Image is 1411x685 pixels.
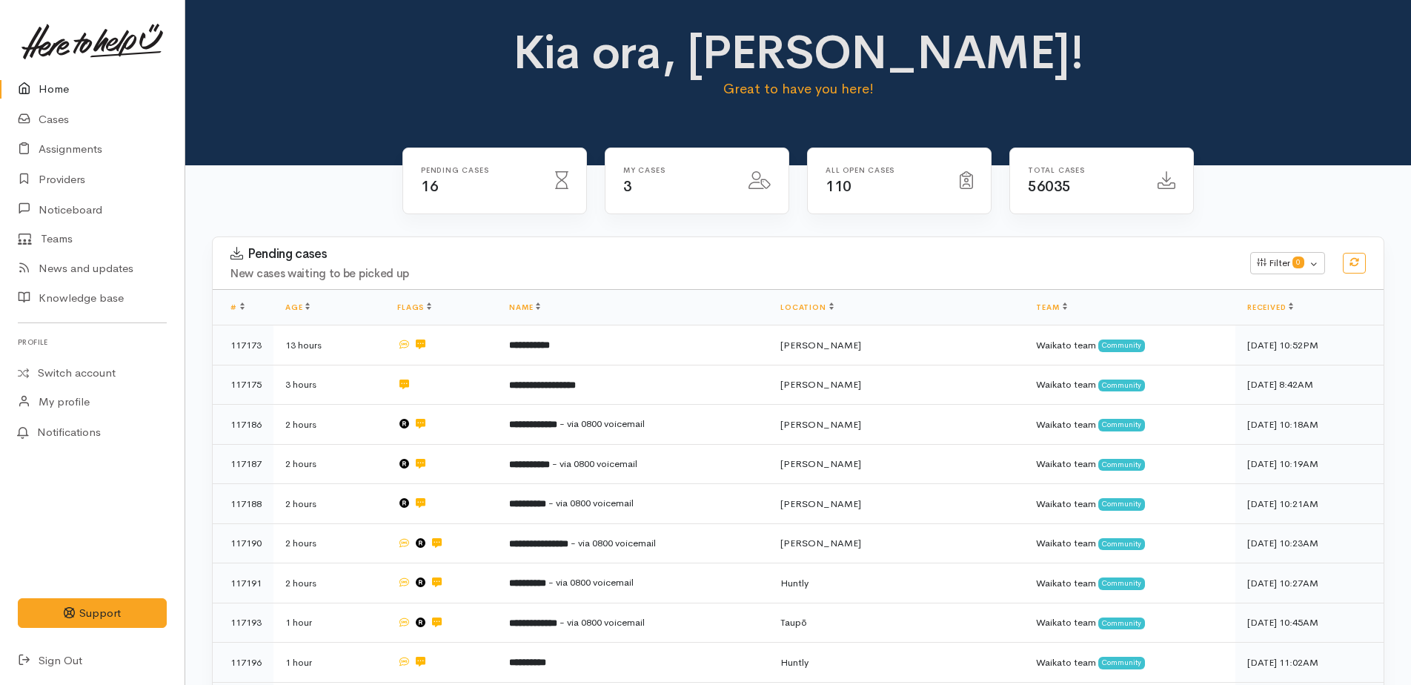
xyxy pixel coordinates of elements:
[1028,166,1140,174] h6: Total cases
[1098,340,1145,351] span: Community
[560,417,645,430] span: - via 0800 voicemail
[1098,578,1145,589] span: Community
[213,365,273,405] td: 117175
[213,603,273,643] td: 117193
[1024,603,1235,643] td: Waikato team
[273,325,385,365] td: 13 hours
[571,537,656,549] span: - via 0800 voicemail
[397,302,431,312] a: Flags
[230,302,245,312] a: #
[1024,523,1235,563] td: Waikato team
[509,302,540,312] a: Name
[510,79,1087,99] p: Great to have you here!
[826,177,851,196] span: 110
[1098,459,1145,471] span: Community
[213,325,273,365] td: 117173
[1235,523,1384,563] td: [DATE] 10:23AM
[780,339,861,351] span: [PERSON_NAME]
[273,563,385,603] td: 2 hours
[213,444,273,484] td: 117187
[1235,325,1384,365] td: [DATE] 10:52PM
[230,247,1232,262] h3: Pending cases
[213,563,273,603] td: 117191
[510,27,1087,79] h1: Kia ora, [PERSON_NAME]!
[1235,365,1384,405] td: [DATE] 8:42AM
[548,497,634,509] span: - via 0800 voicemail
[273,484,385,524] td: 2 hours
[1250,252,1325,274] button: Filter0
[213,405,273,445] td: 117186
[780,497,861,510] span: [PERSON_NAME]
[18,598,167,629] button: Support
[421,177,438,196] span: 16
[1235,484,1384,524] td: [DATE] 10:21AM
[1024,365,1235,405] td: Waikato team
[1098,657,1145,669] span: Community
[1247,302,1293,312] a: Received
[780,616,807,629] span: Taupō
[273,643,385,683] td: 1 hour
[285,302,310,312] a: Age
[780,378,861,391] span: [PERSON_NAME]
[1098,538,1145,550] span: Community
[1098,498,1145,510] span: Community
[1098,618,1145,629] span: Community
[1028,177,1071,196] span: 56035
[1098,380,1145,391] span: Community
[780,537,861,549] span: [PERSON_NAME]
[1235,563,1384,603] td: [DATE] 10:27AM
[552,457,637,470] span: - via 0800 voicemail
[273,603,385,643] td: 1 hour
[780,656,809,669] span: Huntly
[1235,603,1384,643] td: [DATE] 10:45AM
[1235,643,1384,683] td: [DATE] 11:02AM
[780,418,861,431] span: [PERSON_NAME]
[273,365,385,405] td: 3 hours
[230,268,1232,280] h4: New cases waiting to be picked up
[1098,419,1145,431] span: Community
[1024,325,1235,365] td: Waikato team
[623,177,632,196] span: 3
[213,484,273,524] td: 117188
[273,444,385,484] td: 2 hours
[1292,257,1304,268] span: 0
[1235,444,1384,484] td: [DATE] 10:19AM
[826,166,942,174] h6: All Open cases
[213,523,273,563] td: 117190
[1036,302,1066,312] a: Team
[1024,563,1235,603] td: Waikato team
[1024,484,1235,524] td: Waikato team
[780,302,833,312] a: Location
[18,332,167,352] h6: Profile
[273,405,385,445] td: 2 hours
[548,576,634,589] span: - via 0800 voicemail
[273,523,385,563] td: 2 hours
[780,577,809,589] span: Huntly
[421,166,537,174] h6: Pending cases
[1024,405,1235,445] td: Waikato team
[780,457,861,470] span: [PERSON_NAME]
[1024,444,1235,484] td: Waikato team
[623,166,731,174] h6: My cases
[1235,405,1384,445] td: [DATE] 10:18AM
[213,643,273,683] td: 117196
[560,616,645,629] span: - via 0800 voicemail
[1024,643,1235,683] td: Waikato team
